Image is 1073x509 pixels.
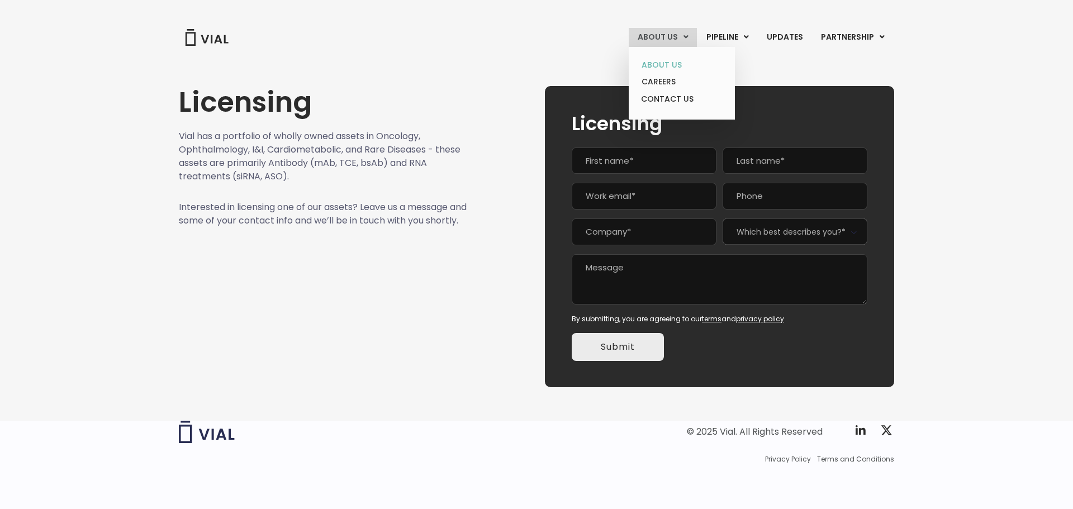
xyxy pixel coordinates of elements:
a: Terms and Conditions [817,454,894,464]
p: Vial has a portfolio of wholly owned assets in Oncology, Ophthalmology, I&I, Cardiometabolic, and... [179,130,467,183]
a: privacy policy [736,314,784,324]
div: By submitting, you are agreeing to our and [572,314,867,324]
input: Work email* [572,183,716,210]
input: Company* [572,218,716,245]
a: terms [702,314,721,324]
input: Last name* [723,148,867,174]
p: Interested in licensing one of our assets? Leave us a message and some of your contact info and w... [179,201,467,227]
input: First name* [572,148,716,174]
h2: Licensing [572,113,867,134]
h1: Licensing [179,86,467,118]
a: Privacy Policy [765,454,811,464]
a: CAREERS [633,73,730,91]
a: PARTNERSHIPMenu Toggle [812,28,894,47]
a: ABOUT USMenu Toggle [629,28,697,47]
span: Which best describes you?* [723,218,867,245]
div: © 2025 Vial. All Rights Reserved [687,426,823,438]
a: CONTACT US [633,91,730,108]
img: Vial Logo [184,29,229,46]
a: ABOUT US [633,56,730,74]
a: PIPELINEMenu Toggle [697,28,757,47]
img: Vial logo wih "Vial" spelled out [179,421,235,443]
input: Submit [572,333,664,361]
input: Phone [723,183,867,210]
a: UPDATES [758,28,811,47]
